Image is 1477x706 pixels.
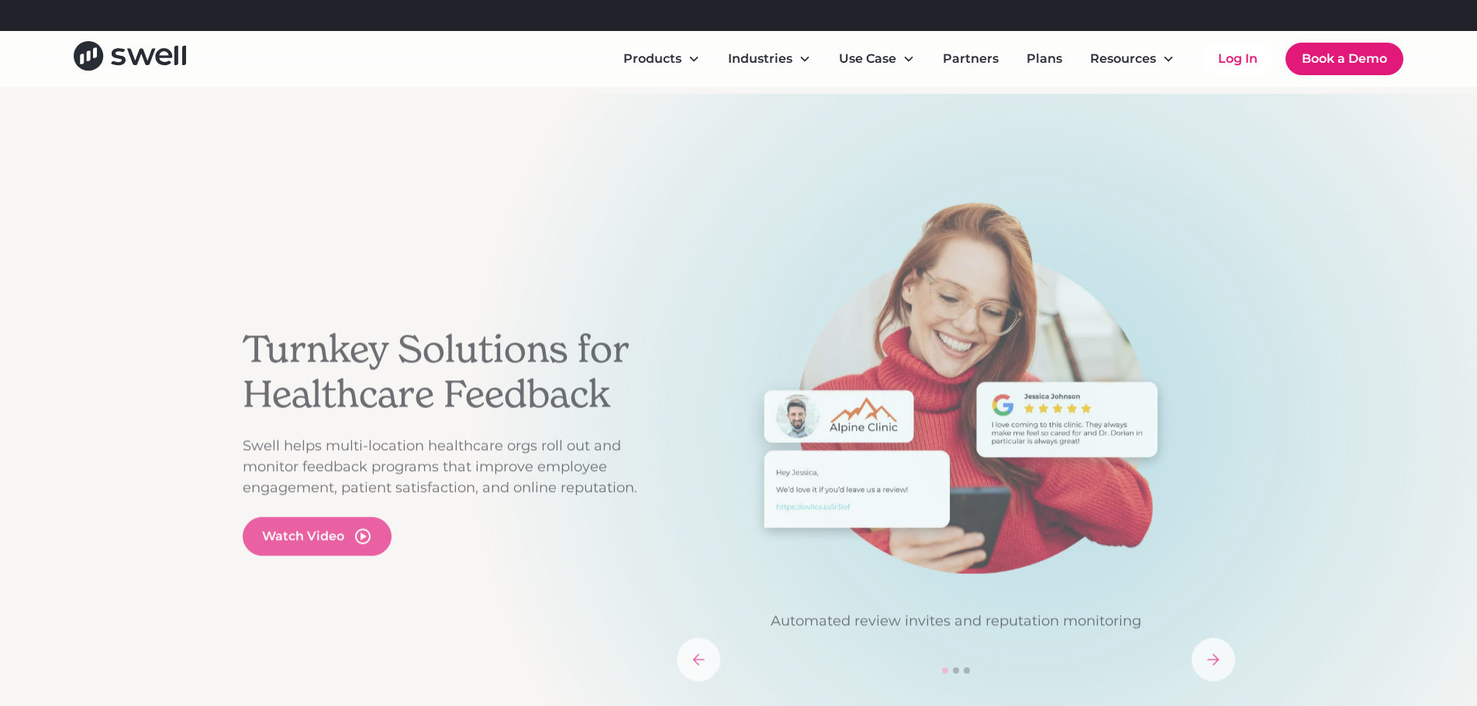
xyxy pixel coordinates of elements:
[677,201,1235,681] div: carousel
[243,436,661,498] p: Swell helps multi-location healthcare orgs roll out and monitor feedback programs that improve em...
[243,328,661,417] h2: Turnkey Solutions for Healthcare Feedback
[1203,43,1273,74] a: Log In
[953,667,959,673] div: Show slide 2 of 3
[1285,43,1403,75] a: Book a Demo
[1192,638,1235,681] div: next slide
[243,517,392,556] a: open lightbox
[611,43,713,74] div: Products
[1014,43,1075,74] a: Plans
[839,50,896,68] div: Use Case
[930,43,1011,74] a: Partners
[677,201,1235,632] div: 1 of 3
[964,667,970,673] div: Show slide 3 of 3
[74,41,186,76] a: home
[677,611,1235,632] p: Automated review invites and reputation monitoring
[716,43,823,74] div: Industries
[1078,43,1187,74] div: Resources
[623,50,682,68] div: Products
[826,43,927,74] div: Use Case
[677,638,720,681] div: previous slide
[1090,50,1156,68] div: Resources
[728,50,792,68] div: Industries
[942,667,948,673] div: Show slide 1 of 3
[262,527,344,546] div: Watch Video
